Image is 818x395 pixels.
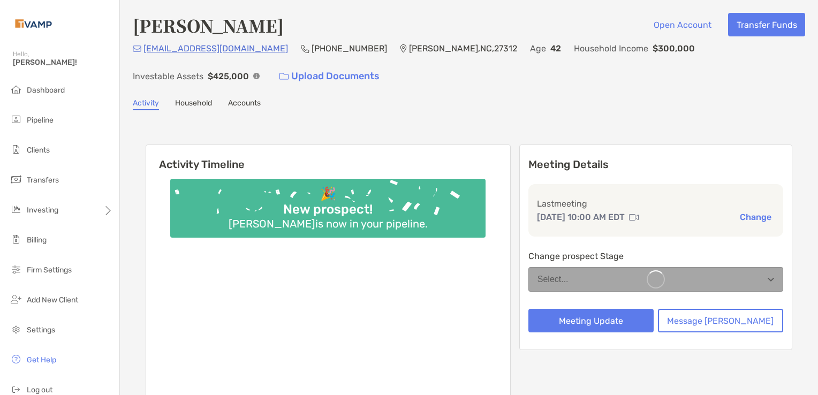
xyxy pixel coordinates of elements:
[133,70,203,83] p: Investable Assets
[10,293,22,306] img: add_new_client icon
[737,211,775,223] button: Change
[658,309,783,332] button: Message [PERSON_NAME]
[208,70,249,83] p: $425,000
[27,265,72,275] span: Firm Settings
[27,236,47,245] span: Billing
[10,233,22,246] img: billing icon
[175,98,212,110] a: Household
[301,44,309,53] img: Phone Icon
[10,263,22,276] img: firm-settings icon
[133,98,159,110] a: Activity
[133,13,284,37] h4: [PERSON_NAME]
[27,176,59,185] span: Transfers
[13,58,113,67] span: [PERSON_NAME]!
[27,116,54,125] span: Pipeline
[10,353,22,366] img: get-help icon
[10,203,22,216] img: investing icon
[27,146,50,155] span: Clients
[400,44,407,53] img: Location Icon
[10,83,22,96] img: dashboard icon
[312,42,387,55] p: [PHONE_NUMBER]
[143,42,288,55] p: [EMAIL_ADDRESS][DOMAIN_NAME]
[528,249,783,263] p: Change prospect Stage
[10,113,22,126] img: pipeline icon
[537,210,625,224] p: [DATE] 10:00 AM EDT
[133,45,141,52] img: Email Icon
[228,98,261,110] a: Accounts
[224,217,432,230] div: [PERSON_NAME] is now in your pipeline.
[146,145,510,171] h6: Activity Timeline
[574,42,648,55] p: Household Income
[27,295,78,305] span: Add New Client
[645,13,719,36] button: Open Account
[279,202,377,217] div: New prospect!
[27,325,55,335] span: Settings
[10,173,22,186] img: transfers icon
[528,158,783,171] p: Meeting Details
[253,73,260,79] img: Info Icon
[272,65,387,88] a: Upload Documents
[530,42,546,55] p: Age
[13,4,54,43] img: Zoe Logo
[550,42,561,55] p: 42
[27,86,65,95] span: Dashboard
[316,186,340,202] div: 🎉
[27,385,52,394] span: Log out
[537,197,775,210] p: Last meeting
[279,73,289,80] img: button icon
[409,42,517,55] p: [PERSON_NAME] , NC , 27312
[728,13,805,36] button: Transfer Funds
[528,309,654,332] button: Meeting Update
[10,143,22,156] img: clients icon
[27,206,58,215] span: Investing
[10,323,22,336] img: settings icon
[653,42,695,55] p: $300,000
[629,213,639,222] img: communication type
[27,355,56,364] span: Get Help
